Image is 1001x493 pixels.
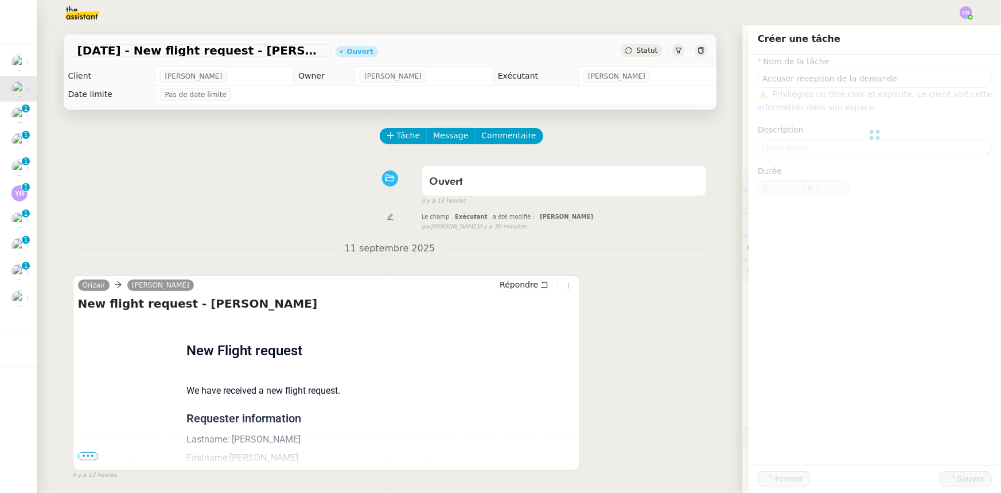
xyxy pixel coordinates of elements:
span: [PERSON_NAME] [540,213,593,220]
span: 🔐 [747,195,822,208]
nz-badge-sup: 1 [22,104,30,112]
img: users%2F7nLfdXEOePNsgCtodsK58jnyGKv1%2Favatar%2FIMG_1682.jpeg [11,160,28,176]
div: 🕵️Autres demandes en cours 19 [743,260,1001,282]
h4: New flight request - [PERSON_NAME] [78,296,575,312]
span: Tâche [397,129,420,142]
nz-badge-sup: 1 [22,236,30,244]
p: Lastname: [PERSON_NAME] [186,433,466,447]
nz-badge-sup: 1 [22,183,30,191]
div: 💬Commentaires [743,237,1001,259]
img: users%2FC9SBsJ0duuaSgpQFj5LgoEX8n0o2%2Favatar%2Fec9d51b8-9413-4189-adfb-7be4d8c96a3c [11,238,28,254]
span: ⚙️ [747,172,807,185]
td: Exécutant [493,67,578,86]
span: par [422,222,431,232]
img: users%2F7nLfdXEOePNsgCtodsK58jnyGKv1%2Favatar%2FIMG_1682.jpeg [11,55,28,71]
td: Owner [294,67,355,86]
div: 🧴Autres [743,428,1001,451]
p: 1 [24,209,28,220]
small: [PERSON_NAME] [422,222,527,232]
button: Message [426,128,475,144]
img: users%2FW4OQjB9BRtYK2an7yusO0WsYLsD3%2Favatar%2F28027066-518b-424c-8476-65f2e549ac29 [11,264,28,280]
p: Firstname:[PERSON_NAME] [186,451,466,465]
img: users%2FC9SBsJ0duuaSgpQFj5LgoEX8n0o2%2Favatar%2Fec9d51b8-9413-4189-adfb-7be4d8c96a3c [11,81,28,97]
span: Statut [637,46,658,55]
p: 1 [24,131,28,141]
div: ⏲️Tâches 0:00 [743,214,1001,236]
h1: New Flight request [186,340,466,361]
button: Tâche [380,128,427,144]
span: 💬 [747,243,821,253]
span: Ouvert [429,177,463,187]
nz-badge-sup: 1 [22,157,30,165]
span: Créer une tâche [758,33,840,44]
span: il y a 30 minutes [478,222,527,232]
td: Date limite [64,86,155,104]
nz-badge-sup: 1 [22,209,30,218]
span: il y a 13 heures [73,471,117,480]
span: Commentaire [482,129,536,142]
span: Répondre [500,279,538,290]
button: Répondre [496,278,552,291]
span: 🕵️ [747,266,895,275]
button: Commentaire [475,128,543,144]
img: svg [11,185,28,201]
button: Fermer [758,471,810,487]
span: [PERSON_NAME] [588,71,645,82]
p: 1 [24,236,28,246]
div: 🔐Données client [743,191,1001,213]
img: users%2FC9SBsJ0duuaSgpQFj5LgoEX8n0o2%2Favatar%2Fec9d51b8-9413-4189-adfb-7be4d8c96a3c [11,212,28,228]
span: 11 septembre 2025 [336,241,445,257]
span: 🧴 [747,434,783,444]
span: Pas de date limite [165,89,227,100]
p: Requester information [186,412,466,425]
img: users%2FC9SBsJ0duuaSgpQFj5LgoEX8n0o2%2Favatar%2Fec9d51b8-9413-4189-adfb-7be4d8c96a3c [11,133,28,149]
p: We have received a new flight request. [186,384,466,398]
span: Message [433,129,468,142]
a: Orizair [78,280,110,290]
span: [DATE] - New flight request - [PERSON_NAME] [77,45,326,56]
div: ⚙️Procédures [743,168,1001,190]
p: 1 [24,262,28,272]
p: 1 [24,157,28,168]
img: users%2FW4OQjB9BRtYK2an7yusO0WsYLsD3%2Favatar%2F28027066-518b-424c-8476-65f2e549ac29 [11,290,28,306]
button: Sauver [940,471,992,487]
nz-badge-sup: 1 [22,262,30,270]
div: Ouvert [347,48,373,55]
a: [PERSON_NAME] [127,280,194,290]
span: Le champ [422,213,450,220]
span: [PERSON_NAME] [364,71,422,82]
span: ⏲️ [747,220,827,230]
span: ••• [78,452,99,460]
p: 1 [24,104,28,115]
span: a été modifié : [493,213,535,220]
span: il y a 13 heures [422,196,466,206]
td: Client [64,67,155,86]
nz-badge-sup: 1 [22,131,30,139]
img: users%2FC9SBsJ0duuaSgpQFj5LgoEX8n0o2%2Favatar%2Fec9d51b8-9413-4189-adfb-7be4d8c96a3c [11,107,28,123]
p: 1 [24,183,28,193]
img: svg [960,6,972,19]
span: Exécutant [455,213,488,220]
span: [PERSON_NAME] [165,71,222,82]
